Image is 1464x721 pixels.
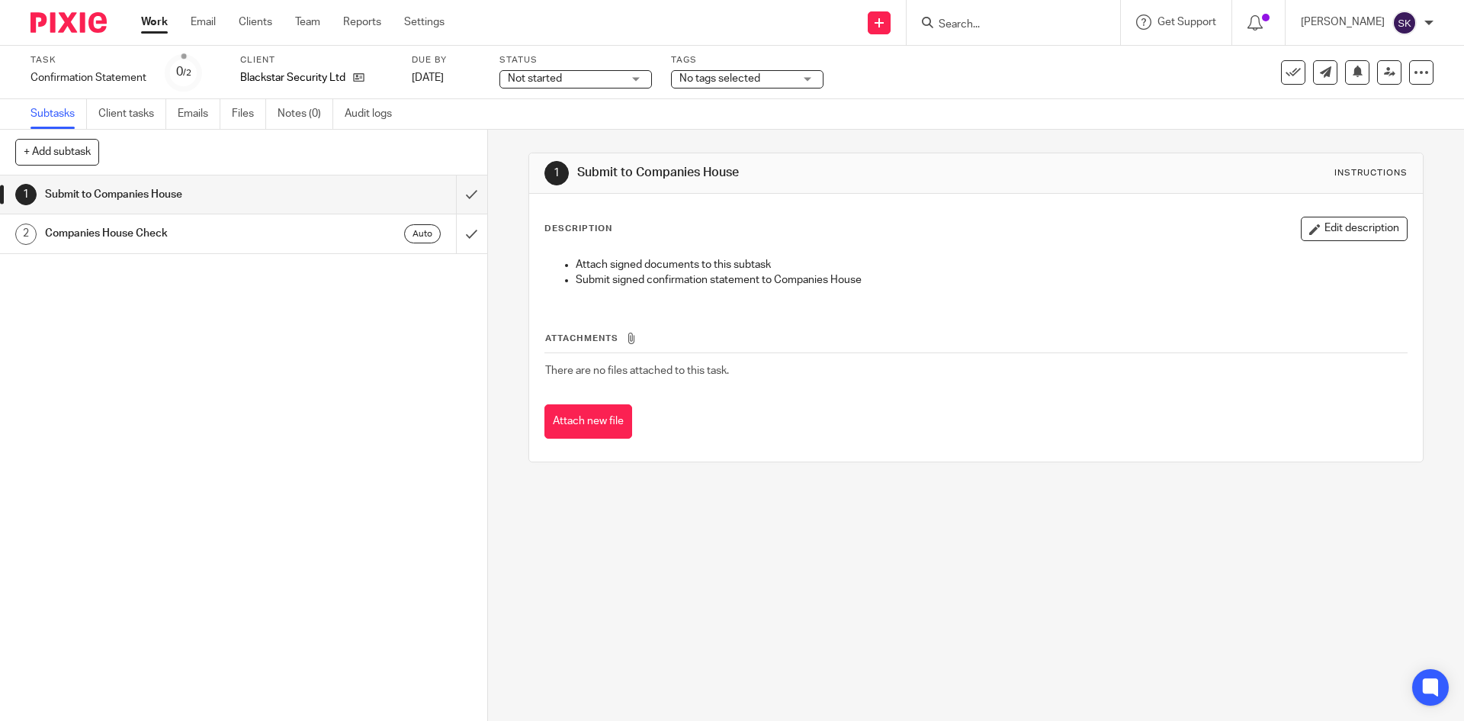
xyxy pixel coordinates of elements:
a: Clients [239,14,272,30]
div: 2 [15,224,37,245]
a: Client tasks [98,99,166,129]
a: Team [295,14,320,30]
h1: Submit to Companies House [577,165,1009,181]
span: Attachments [545,334,618,343]
small: /2 [183,69,191,77]
label: Status [499,54,652,66]
span: There are no files attached to this task. [545,365,729,376]
h1: Submit to Companies House [45,183,309,206]
a: Subtasks [30,99,87,129]
div: Instructions [1334,167,1408,179]
a: Work [141,14,168,30]
a: Audit logs [345,99,403,129]
a: Files [232,99,266,129]
span: No tags selected [679,73,760,84]
p: Attach signed documents to this subtask [576,257,1406,272]
a: Emails [178,99,220,129]
label: Tags [671,54,823,66]
a: Email [191,14,216,30]
p: [PERSON_NAME] [1301,14,1385,30]
a: Reports [343,14,381,30]
p: Submit signed confirmation statement to Companies House [576,272,1406,288]
p: Blackstar Security Ltd [240,70,345,85]
img: svg%3E [1392,11,1417,35]
h1: Companies House Check [45,222,309,245]
img: Pixie [30,12,107,33]
input: Search [937,18,1074,32]
div: 1 [544,161,569,185]
a: Settings [404,14,445,30]
p: Description [544,223,612,235]
label: Task [30,54,146,66]
div: 0 [176,63,191,81]
button: Attach new file [544,404,632,439]
span: Not started [508,73,562,84]
div: Auto [404,224,441,243]
div: Confirmation Statement [30,70,146,85]
span: [DATE] [412,72,444,83]
button: Edit description [1301,217,1408,241]
button: + Add subtask [15,139,99,165]
a: Notes (0) [278,99,333,129]
label: Due by [412,54,480,66]
span: Get Support [1157,17,1216,27]
div: 1 [15,184,37,205]
label: Client [240,54,393,66]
